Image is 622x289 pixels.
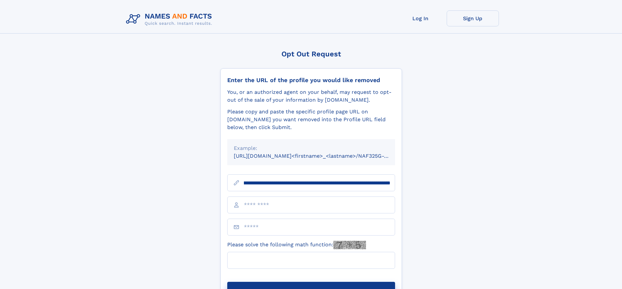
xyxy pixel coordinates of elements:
[220,50,402,58] div: Opt Out Request
[227,108,395,131] div: Please copy and paste the specific profile page URL on [DOMAIN_NAME] you want removed into the Pr...
[394,10,447,26] a: Log In
[227,88,395,104] div: You, or an authorized agent on your behalf, may request to opt-out of the sale of your informatio...
[234,144,389,152] div: Example:
[447,10,499,26] a: Sign Up
[234,153,407,159] small: [URL][DOMAIN_NAME]<firstname>_<lastname>/NAF325G-xxxxxxxx
[123,10,217,28] img: Logo Names and Facts
[227,241,366,249] label: Please solve the following math function:
[227,77,395,84] div: Enter the URL of the profile you would like removed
